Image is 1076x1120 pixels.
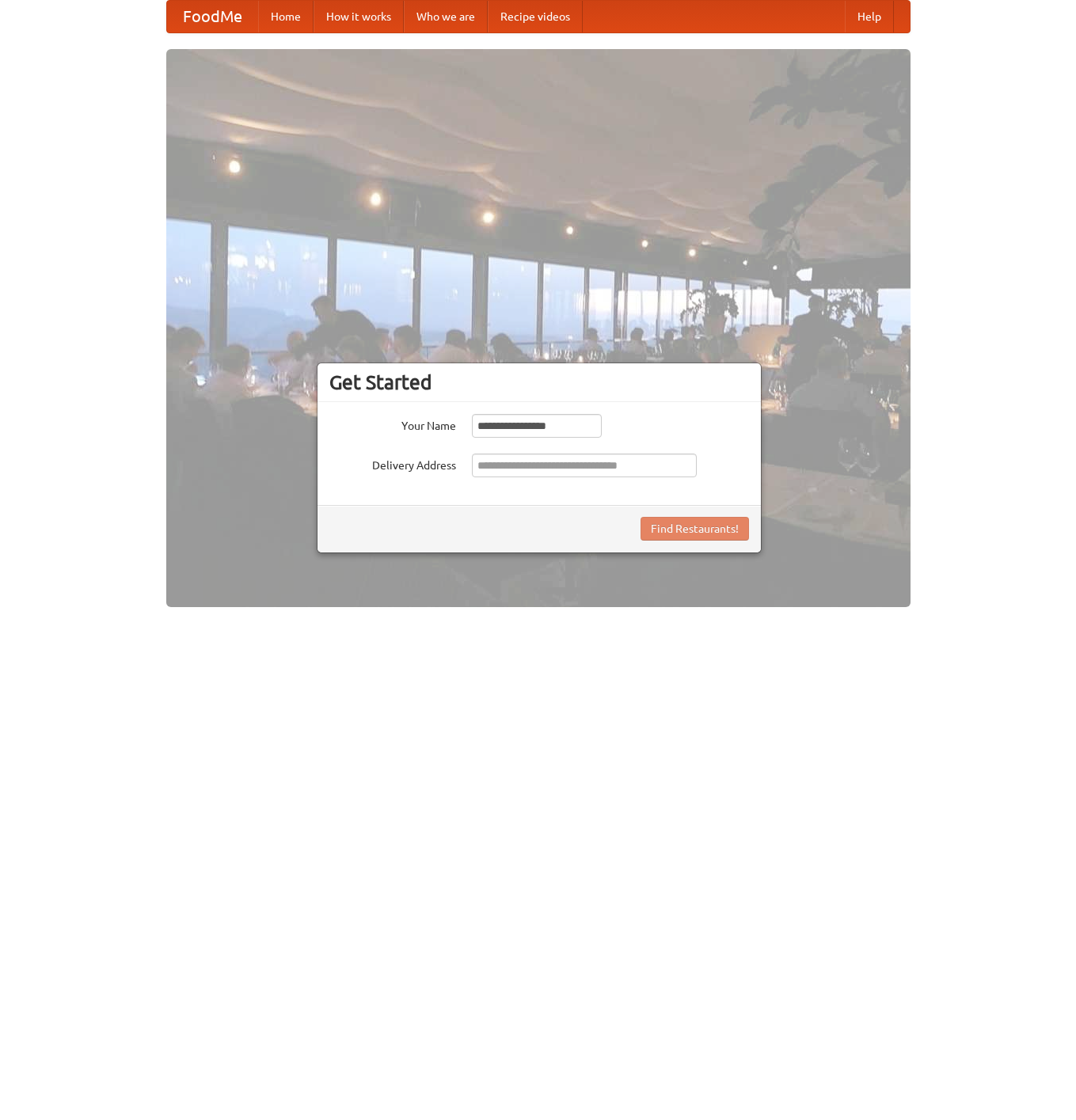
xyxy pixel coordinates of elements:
[167,1,258,32] a: FoodMe
[329,370,749,394] h3: Get Started
[314,1,404,32] a: How it works
[329,414,456,434] label: Your Name
[845,1,894,32] a: Help
[488,1,583,32] a: Recipe videos
[329,454,456,473] label: Delivery Address
[404,1,488,32] a: Who we are
[258,1,314,32] a: Home
[641,517,749,541] button: Find Restaurants!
